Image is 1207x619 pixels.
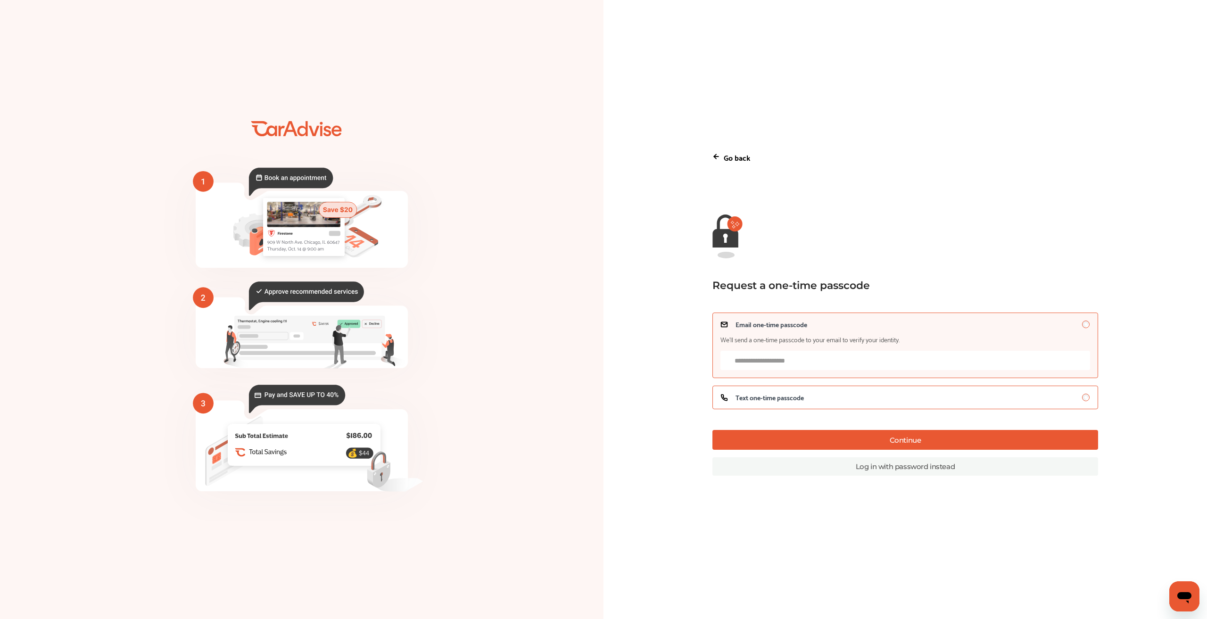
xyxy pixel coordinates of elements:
[720,336,900,343] span: We’ll send a one-time passcode to your email to verify your identity.
[712,215,743,258] img: magic-link-lock-error.9d88b03f.svg
[712,430,1098,450] button: Continue
[1082,394,1090,401] input: Text one-time passcode
[720,394,728,401] img: icon_phone.e7b63c2d.svg
[712,457,1098,476] a: Log in with password instead
[720,351,1090,370] input: Email one-time passcodeWe’ll send a one-time passcode to your email to verify your identity.
[347,448,358,458] text: 💰
[1169,581,1199,611] iframe: Button to launch messaging window
[724,151,750,164] p: Go back
[720,321,728,328] img: icon_email.a11c3263.svg
[736,394,804,401] span: Text one-time passcode
[712,279,1079,292] div: Request a one-time passcode
[736,321,807,328] span: Email one-time passcode
[1082,321,1090,328] input: Email one-time passcodeWe’ll send a one-time passcode to your email to verify your identity.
